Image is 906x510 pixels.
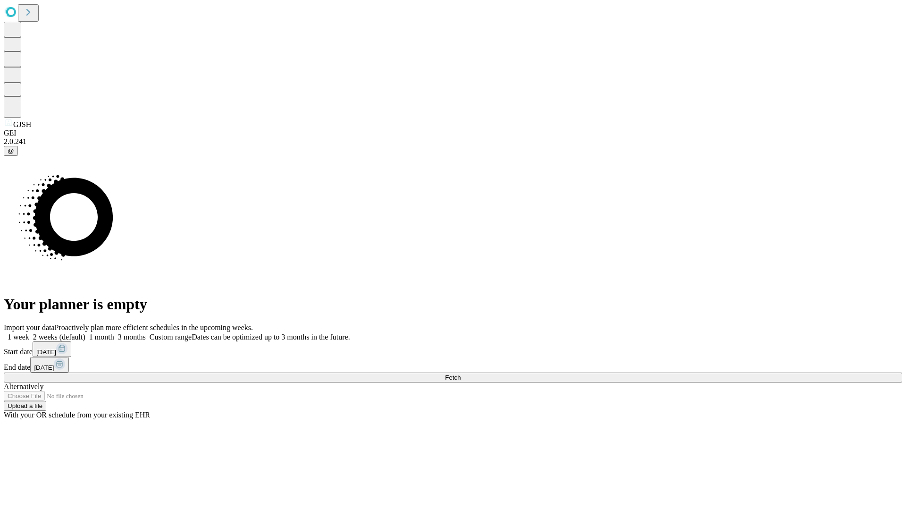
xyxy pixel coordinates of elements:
button: Upload a file [4,401,46,411]
div: 2.0.241 [4,137,902,146]
button: @ [4,146,18,156]
span: 1 month [89,333,114,341]
div: Start date [4,341,902,357]
button: [DATE] [30,357,69,373]
button: Fetch [4,373,902,382]
span: 1 week [8,333,29,341]
span: With your OR schedule from your existing EHR [4,411,150,419]
h1: Your planner is empty [4,296,902,313]
span: Alternatively [4,382,43,391]
span: Import your data [4,323,55,331]
span: [DATE] [36,348,56,356]
span: 2 weeks (default) [33,333,85,341]
span: Custom range [150,333,192,341]
span: @ [8,147,14,154]
span: [DATE] [34,364,54,371]
span: 3 months [118,333,146,341]
span: Proactively plan more efficient schedules in the upcoming weeks. [55,323,253,331]
span: GJSH [13,120,31,128]
span: Dates can be optimized up to 3 months in the future. [192,333,350,341]
button: [DATE] [33,341,71,357]
div: End date [4,357,902,373]
div: GEI [4,129,902,137]
span: Fetch [445,374,461,381]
